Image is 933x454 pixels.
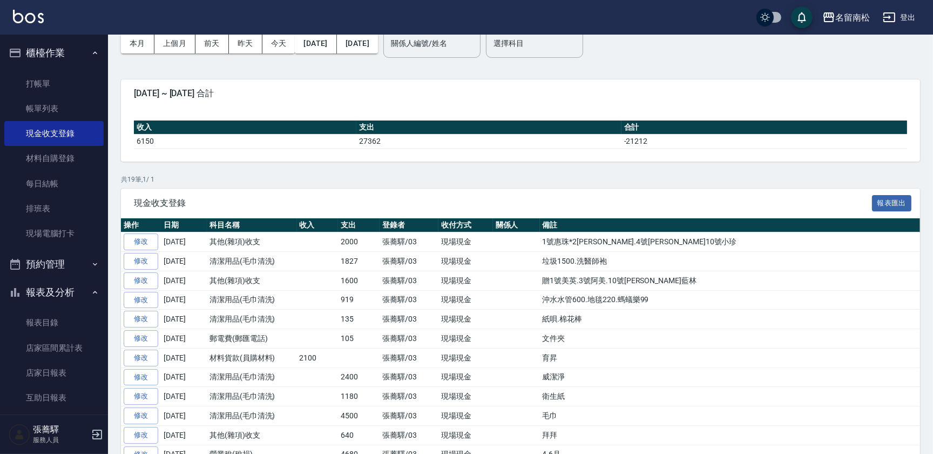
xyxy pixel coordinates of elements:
[124,330,158,347] a: 修改
[540,368,920,387] td: 威潔淨
[438,368,493,387] td: 現場現金
[380,387,438,406] td: 張蕎驛/03
[207,271,297,290] td: 其他(雜項)收支
[124,408,158,424] a: 修改
[124,388,158,405] a: 修改
[207,348,297,368] td: 材料貨款(員購材料)
[380,348,438,368] td: 張蕎驛/03
[229,34,262,54] button: 昨天
[121,218,161,232] th: 操作
[207,218,297,232] th: 科目名稱
[438,271,493,290] td: 現場現金
[161,329,207,349] td: [DATE]
[4,250,104,278] button: 預約管理
[161,290,207,310] td: [DATE]
[356,134,621,148] td: 27362
[835,11,870,24] div: 名留南松
[262,34,295,54] button: 今天
[540,406,920,426] td: 毛巾
[540,348,920,368] td: 育昇
[4,96,104,121] a: 帳單列表
[4,196,104,221] a: 排班表
[621,121,907,135] th: 合計
[154,34,195,54] button: 上個月
[540,329,920,349] td: 文件夾
[33,435,88,445] p: 服務人員
[4,171,104,196] a: 每日結帳
[4,146,104,171] a: 材料自購登錄
[124,350,158,366] a: 修改
[134,134,356,148] td: 6150
[621,134,907,148] td: -21212
[438,406,493,426] td: 現場現金
[493,218,540,232] th: 關係人
[380,271,438,290] td: 張蕎驛/03
[4,221,104,246] a: 現場電腦打卡
[33,424,88,435] h5: 張蕎驛
[124,233,158,250] a: 修改
[356,121,621,135] th: 支出
[297,348,339,368] td: 2100
[207,290,297,310] td: 清潔用品(毛巾清洗)
[4,336,104,360] a: 店家區間累計表
[380,310,438,329] td: 張蕎驛/03
[124,272,158,289] a: 修改
[124,253,158,270] a: 修改
[338,290,380,310] td: 919
[380,290,438,310] td: 張蕎驛/03
[540,290,920,310] td: 沖水水管600.地毯220.螞蟻樂99
[540,218,920,232] th: 備註
[540,425,920,445] td: 拜拜
[207,232,297,252] td: 其他(雜項)收支
[338,218,380,232] th: 支出
[134,198,872,209] span: 現金收支登錄
[207,406,297,426] td: 清潔用品(毛巾清洗)
[207,310,297,329] td: 清潔用品(毛巾清洗)
[9,424,30,445] img: Person
[818,6,874,29] button: 名留南松
[195,34,229,54] button: 前天
[338,406,380,426] td: 4500
[540,252,920,271] td: 垃圾1500.洗醫師袍
[207,425,297,445] td: 其他(雜項)收支
[207,368,297,387] td: 清潔用品(毛巾清洗)
[438,290,493,310] td: 現場現金
[872,195,912,212] button: 報表匯出
[380,329,438,349] td: 張蕎驛/03
[380,425,438,445] td: 張蕎驛/03
[380,232,438,252] td: 張蕎驛/03
[872,197,912,208] a: 報表匯出
[438,310,493,329] td: 現場現金
[438,425,493,445] td: 現場現金
[380,252,438,271] td: 張蕎驛/03
[134,121,356,135] th: 收入
[438,218,493,232] th: 收付方式
[161,425,207,445] td: [DATE]
[338,232,380,252] td: 2000
[124,311,158,328] a: 修改
[4,360,104,385] a: 店家日報表
[338,271,380,290] td: 1600
[207,252,297,271] td: 清潔用品(毛巾清洗)
[4,121,104,146] a: 現金收支登錄
[540,232,920,252] td: 1號惠珠*2[PERSON_NAME].4號[PERSON_NAME]10號小珍
[207,387,297,406] td: 清潔用品(毛巾清洗)
[4,385,104,410] a: 互助日報表
[4,278,104,306] button: 報表及分析
[380,406,438,426] td: 張蕎驛/03
[161,232,207,252] td: [DATE]
[161,387,207,406] td: [DATE]
[161,368,207,387] td: [DATE]
[791,6,813,28] button: save
[134,88,907,99] span: [DATE] ~ [DATE] 合計
[338,425,380,445] td: 640
[161,348,207,368] td: [DATE]
[338,252,380,271] td: 1827
[438,348,493,368] td: 現場現金
[4,71,104,96] a: 打帳單
[297,218,339,232] th: 收入
[337,34,378,54] button: [DATE]
[4,410,104,435] a: 互助排行榜
[207,329,297,349] td: 郵電費(郵匯電話)
[338,329,380,349] td: 105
